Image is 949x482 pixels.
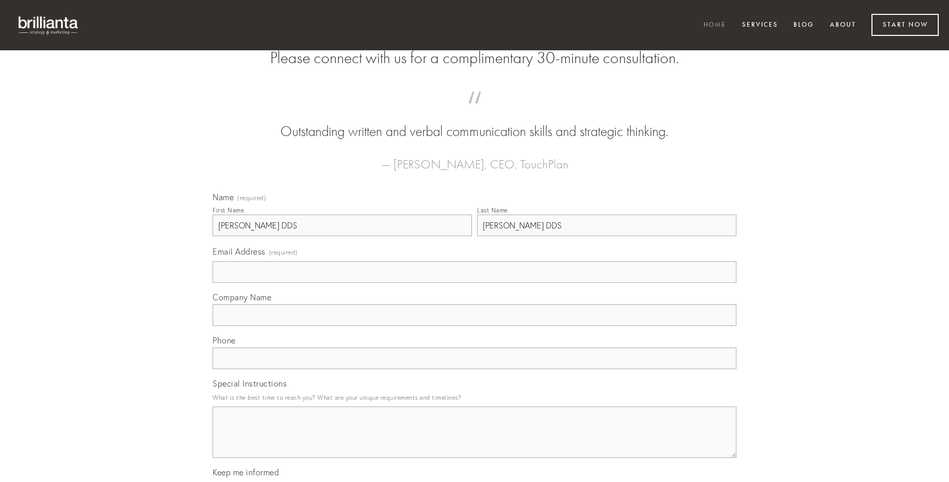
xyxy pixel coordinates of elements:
[213,467,279,477] span: Keep me informed
[213,206,244,214] div: First Name
[229,142,720,175] figcaption: — [PERSON_NAME], CEO, TouchPlan
[229,102,720,142] blockquote: Outstanding written and verbal communication skills and strategic thinking.
[213,48,736,68] h2: Please connect with us for a complimentary 30-minute consultation.
[213,391,736,404] p: What is the best time to reach you? What are your unique requirements and timelines?
[213,246,265,257] span: Email Address
[10,10,87,40] img: brillianta - research, strategy, marketing
[871,14,939,36] a: Start Now
[229,102,720,122] span: “
[477,206,508,214] div: Last Name
[213,378,287,389] span: Special Instructions
[697,17,733,34] a: Home
[213,335,236,345] span: Phone
[735,17,785,34] a: Services
[213,192,234,202] span: Name
[787,17,821,34] a: Blog
[823,17,863,34] a: About
[213,292,271,302] span: Company Name
[237,195,266,201] span: (required)
[269,245,298,259] span: (required)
